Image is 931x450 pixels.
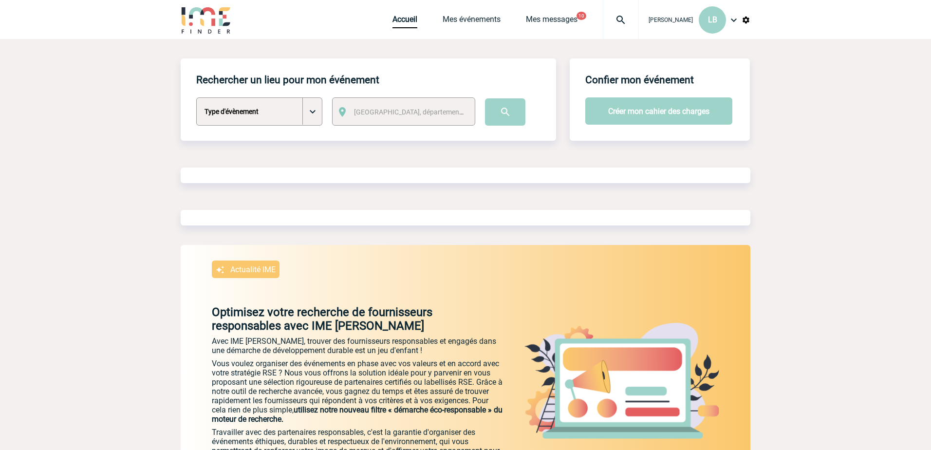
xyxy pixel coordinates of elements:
input: Submit [485,98,525,126]
h4: Rechercher un lieu pour mon événement [196,74,379,86]
span: [PERSON_NAME] [649,17,693,23]
button: Créer mon cahier des charges [585,97,732,125]
a: Mes événements [443,15,501,28]
a: Mes messages [526,15,577,28]
button: 10 [577,12,586,20]
h4: Confier mon événement [585,74,694,86]
span: [GEOGRAPHIC_DATA], département, région... [354,108,489,116]
img: IME-Finder [181,6,231,34]
p: Actualité IME [230,265,276,274]
span: LB [708,15,717,24]
a: Accueil [392,15,417,28]
span: utilisez notre nouveau filtre « démarche éco-responsable » du moteur de recherche. [212,405,503,424]
p: Avec IME [PERSON_NAME], trouver des fournisseurs responsables et engagés dans une démarche de dév... [212,337,504,355]
img: actu.png [524,323,719,439]
p: Optimisez votre recherche de fournisseurs responsables avec IME [PERSON_NAME] [181,305,504,333]
p: Vous voulez organiser des événements en phase avec vos valeurs et en accord avec votre stratégie ... [212,359,504,424]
